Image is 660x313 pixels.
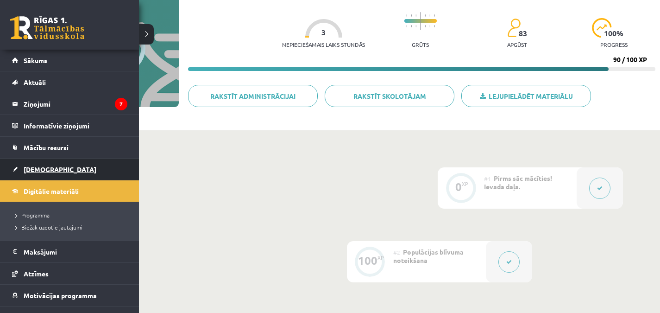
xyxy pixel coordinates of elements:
[425,25,426,27] img: icon-short-line-57e1e144782c952c97e751825c79c345078a6d821885a25fce030b3d8c18986b.svg
[600,41,628,48] p: progress
[507,41,527,48] p: apgūst
[411,25,412,27] img: icon-short-line-57e1e144782c952c97e751825c79c345078a6d821885a25fce030b3d8c18986b.svg
[12,180,127,202] a: Digitālie materiāli
[462,181,468,186] div: XP
[406,25,407,27] img: icon-short-line-57e1e144782c952c97e751825c79c345078a6d821885a25fce030b3d8c18986b.svg
[420,12,421,30] img: icon-long-line-d9ea69661e0d244f92f715978eff75569469978d946b2353a9bb055b3ed8787d.svg
[24,78,46,86] span: Aktuāli
[325,85,454,107] a: Rakstīt skolotājam
[412,41,429,48] p: Grūts
[12,137,127,158] a: Mācību resursi
[12,93,127,115] a: Ziņojumi7
[429,14,430,17] img: icon-short-line-57e1e144782c952c97e751825c79c345078a6d821885a25fce030b3d8c18986b.svg
[321,28,326,37] span: 3
[12,159,127,180] a: [DEMOGRAPHIC_DATA]
[393,248,464,264] span: Populācijas blīvuma noteikšana
[411,14,412,17] img: icon-short-line-57e1e144782c952c97e751825c79c345078a6d821885a25fce030b3d8c18986b.svg
[358,256,377,265] div: 100
[484,175,491,182] span: #1
[10,16,84,39] a: Rīgas 1. Tālmācības vidusskola
[24,56,47,64] span: Sākums
[604,29,624,38] span: 100 %
[592,18,612,38] img: icon-progress-161ccf0a02000e728c5f80fcf4c31c7af3da0e1684b2b1d7c360e028c24a22f1.svg
[507,18,521,38] img: students-c634bb4e5e11cddfef0936a35e636f08e4e9abd3cc4e673bd6f9a4125e45ecb1.svg
[282,41,365,48] p: Nepieciešamais laiks stundās
[393,249,400,256] span: #2
[12,50,127,71] a: Sākums
[12,224,82,231] span: Biežāk uzdotie jautājumi
[12,71,127,93] a: Aktuāli
[115,98,127,110] i: 7
[24,93,127,115] legend: Ziņojumi
[406,14,407,17] img: icon-short-line-57e1e144782c952c97e751825c79c345078a6d821885a25fce030b3d8c18986b.svg
[188,85,318,107] a: Rakstīt administrācijai
[484,174,552,191] span: Pirms sāc mācīties! Ievada daļa.
[12,211,130,219] a: Programma
[461,85,591,107] a: Lejupielādēt materiālu
[12,241,127,262] a: Maksājumi
[24,291,97,300] span: Motivācijas programma
[12,263,127,284] a: Atzīmes
[24,269,49,278] span: Atzīmes
[12,211,50,219] span: Programma
[24,187,79,195] span: Digitālie materiāli
[12,115,127,136] a: Informatīvie ziņojumi
[434,14,435,17] img: icon-short-line-57e1e144782c952c97e751825c79c345078a6d821885a25fce030b3d8c18986b.svg
[12,223,130,231] a: Biežāk uzdotie jautājumi
[455,183,462,191] div: 0
[425,14,426,17] img: icon-short-line-57e1e144782c952c97e751825c79c345078a6d821885a25fce030b3d8c18986b.svg
[434,25,435,27] img: icon-short-line-57e1e144782c952c97e751825c79c345078a6d821885a25fce030b3d8c18986b.svg
[24,165,96,173] span: [DEMOGRAPHIC_DATA]
[429,25,430,27] img: icon-short-line-57e1e144782c952c97e751825c79c345078a6d821885a25fce030b3d8c18986b.svg
[519,29,527,38] span: 83
[24,115,127,136] legend: Informatīvie ziņojumi
[377,255,384,260] div: XP
[24,241,127,262] legend: Maksājumi
[24,143,69,152] span: Mācību resursi
[12,285,127,306] a: Motivācijas programma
